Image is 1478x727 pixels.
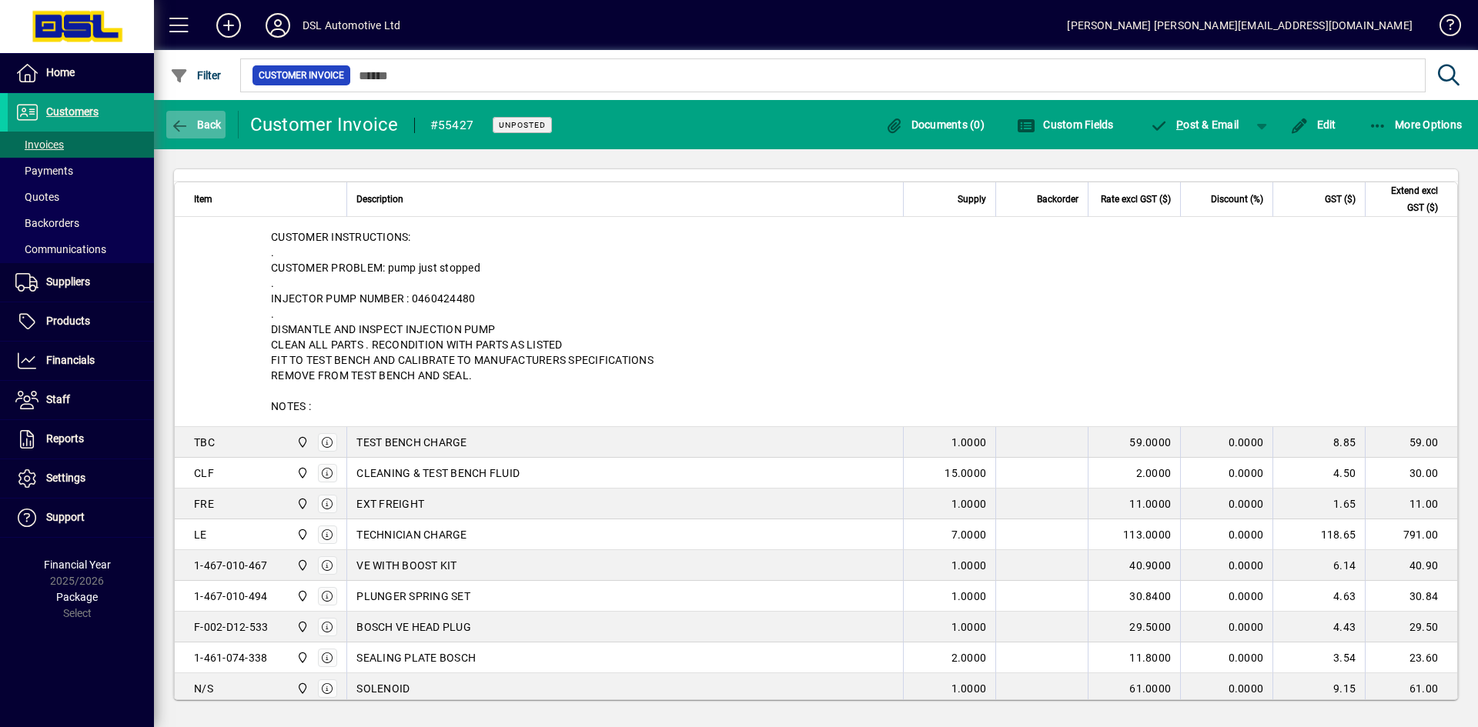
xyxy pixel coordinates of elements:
[293,588,310,605] span: Central
[1369,118,1463,131] span: More Options
[8,342,154,380] a: Financials
[1098,465,1171,481] div: 2.0000
[1180,673,1272,704] td: 0.0000
[1365,427,1457,458] td: 59.00
[1101,191,1171,208] span: Rate excl GST ($)
[1365,458,1457,489] td: 30.00
[951,681,987,696] span: 1.0000
[1428,3,1459,53] a: Knowledge Base
[293,557,310,574] span: Central
[194,681,213,696] div: N/S
[194,650,267,665] div: 1-461-074-338
[1365,581,1457,612] td: 30.84
[1013,111,1118,138] button: Custom Fields
[1098,619,1171,635] div: 29.5000
[356,589,470,604] span: PLUNGER SPRING SET
[204,12,253,39] button: Add
[8,236,154,262] a: Communications
[430,113,474,138] div: #55427
[1098,496,1171,512] div: 11.0000
[881,111,988,138] button: Documents (0)
[293,680,310,697] span: Central
[884,118,985,131] span: Documents (0)
[8,132,154,158] a: Invoices
[46,432,84,445] span: Reports
[194,527,207,542] div: LE
[356,435,466,450] span: TEST BENCH CHARGE
[356,465,520,481] span: CLEANING & TEST BENCH FLUID
[1365,111,1466,138] button: More Options
[1272,458,1365,489] td: 4.50
[170,118,222,131] span: Back
[1180,519,1272,550] td: 0.0000
[293,495,310,512] span: Central
[1365,519,1457,550] td: 791.00
[1180,427,1272,458] td: 0.0000
[356,681,410,696] span: SOLENOID
[293,526,310,543] span: Central
[46,275,90,288] span: Suppliers
[1142,111,1247,138] button: Post & Email
[8,459,154,498] a: Settings
[1180,458,1272,489] td: 0.0000
[1290,118,1336,131] span: Edit
[356,558,456,573] span: VE WITH BOOST KIT
[15,243,106,255] span: Communications
[1098,527,1171,542] div: 113.0000
[46,393,70,405] span: Staff
[46,315,90,327] span: Products
[1180,581,1272,612] td: 0.0000
[1365,642,1457,673] td: 23.60
[1098,650,1171,665] div: 11.8000
[1017,118,1114,131] span: Custom Fields
[951,527,987,542] span: 7.0000
[951,619,987,635] span: 1.0000
[1272,489,1365,519] td: 1.65
[951,558,987,573] span: 1.0000
[15,191,59,203] span: Quotes
[8,302,154,341] a: Products
[166,62,226,89] button: Filter
[8,210,154,236] a: Backorders
[15,138,64,151] span: Invoices
[1150,118,1239,131] span: ost & Email
[15,217,79,229] span: Backorders
[356,527,466,542] span: TECHNICIAN CHARGE
[44,559,111,571] span: Financial Year
[194,435,215,450] div: TBC
[958,191,986,208] span: Supply
[1272,673,1365,704] td: 9.15
[8,158,154,184] a: Payments
[356,619,471,635] span: BOSCH VE HEAD PLUG
[1272,581,1365,612] td: 4.63
[46,354,95,366] span: Financials
[356,496,424,512] span: EXT FREIGHT
[1272,642,1365,673] td: 3.54
[1098,558,1171,573] div: 40.9000
[1180,550,1272,581] td: 0.0000
[154,111,239,138] app-page-header-button: Back
[46,511,85,523] span: Support
[1067,13,1413,38] div: [PERSON_NAME] [PERSON_NAME][EMAIL_ADDRESS][DOMAIN_NAME]
[1365,673,1457,704] td: 61.00
[1365,489,1457,519] td: 11.00
[194,191,212,208] span: Item
[15,165,73,177] span: Payments
[951,496,987,512] span: 1.0000
[166,111,226,138] button: Back
[8,263,154,302] a: Suppliers
[1272,550,1365,581] td: 6.14
[1365,550,1457,581] td: 40.90
[8,184,154,210] a: Quotes
[8,499,154,537] a: Support
[951,589,987,604] span: 1.0000
[356,650,476,665] span: SEALING PLATE BOSCH
[8,420,154,459] a: Reports
[46,472,85,484] span: Settings
[194,619,268,635] div: F-002-D12-533
[1180,642,1272,673] td: 0.0000
[250,112,399,137] div: Customer Invoice
[46,66,75,78] span: Home
[1272,519,1365,550] td: 118.65
[1325,191,1356,208] span: GST ($)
